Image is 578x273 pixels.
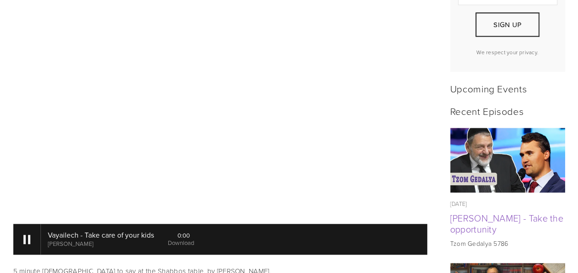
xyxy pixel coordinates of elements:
[450,199,467,208] time: [DATE]
[168,239,194,247] a: Download
[450,239,565,248] p: Tzom Gedalya 5786
[450,128,565,193] img: Tzom Gedalya - Take the opportunity
[450,83,565,94] h2: Upcoming Events
[475,12,539,37] button: Sign Up
[458,48,557,56] p: We respect your privacy.
[450,211,563,235] a: [PERSON_NAME] - Take the opportunity
[493,20,521,29] span: Sign Up
[450,105,565,117] h2: Recent Episodes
